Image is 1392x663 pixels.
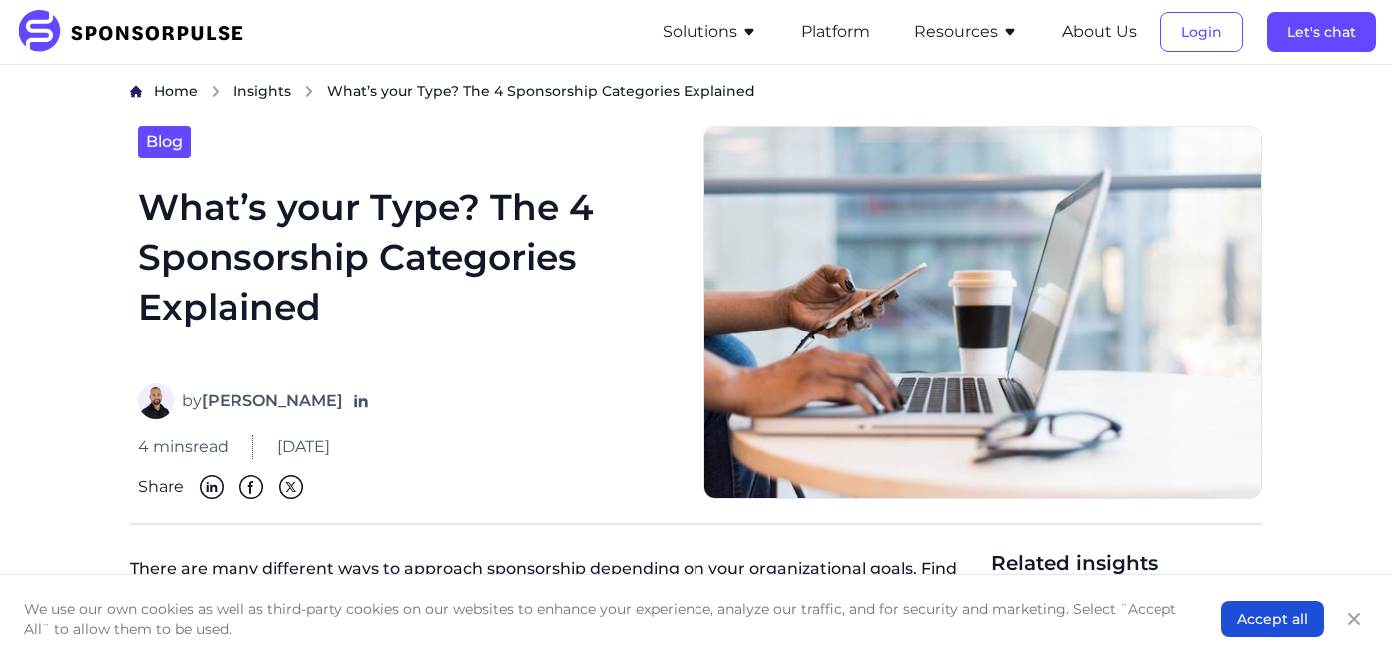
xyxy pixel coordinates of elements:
a: Login [1160,23,1243,41]
strong: [PERSON_NAME] [202,391,343,410]
button: Platform [801,20,870,44]
a: Platform [801,23,870,41]
h1: What’s your Type? The 4 Sponsorship Categories Explained [138,182,681,359]
span: Home [154,82,198,100]
img: SponsorPulse [16,10,258,54]
img: Twitter [279,475,303,499]
span: 4 mins read [138,435,229,459]
span: Share [138,475,184,499]
button: Login [1160,12,1243,52]
span: [DATE] [277,435,330,459]
span: by [182,389,343,413]
span: Related insights [991,549,1262,577]
span: Insights [233,82,291,100]
button: Accept all [1221,601,1324,637]
img: Eddy Sidani [138,383,174,419]
a: Follow on LinkedIn [351,391,371,411]
span: What’s your Type? The 4 Sponsorship Categories Explained [327,81,755,101]
button: About Us [1062,20,1137,44]
img: Image courtesy Christina @ wocintechchat.com via Unsplash [703,126,1262,499]
button: Solutions [663,20,757,44]
img: chevron right [303,85,315,98]
img: Home [130,85,142,98]
a: About Us [1062,23,1137,41]
p: There are many different ways to approach sponsorship depending on your organizational goals. Fin... [130,549,976,621]
button: Let's chat [1267,12,1376,52]
img: chevron right [210,85,222,98]
iframe: Chat Widget [1292,567,1392,663]
a: Blog [138,126,191,158]
p: We use our own cookies as well as third-party cookies on our websites to enhance your experience,... [24,599,1181,639]
img: Linkedin [200,475,224,499]
button: Resources [914,20,1018,44]
a: Insights [233,81,291,102]
img: Facebook [239,475,263,499]
a: Home [154,81,198,102]
a: Let's chat [1267,23,1376,41]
